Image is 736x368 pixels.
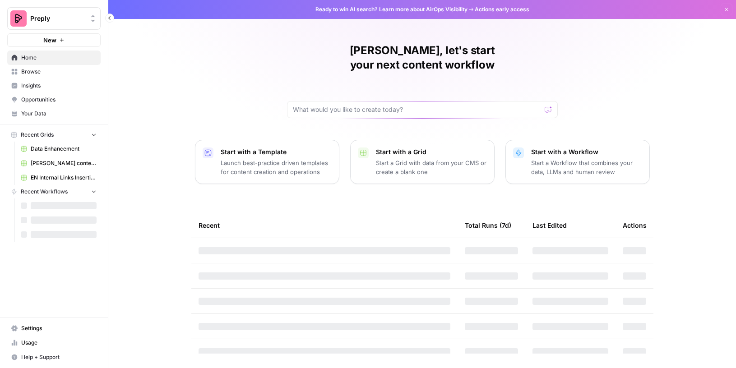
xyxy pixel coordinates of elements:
span: Opportunities [21,96,97,104]
button: Help + Support [7,350,101,364]
button: Start with a TemplateLaunch best-practice driven templates for content creation and operations [195,140,339,184]
p: Start with a Template [221,147,332,156]
button: New [7,33,101,47]
span: Usage [21,339,97,347]
button: Start with a GridStart a Grid with data from your CMS or create a blank one [350,140,495,184]
p: Start with a Workflow [531,147,642,156]
span: Insights [21,82,97,90]
span: New [43,36,56,45]
span: Home [21,54,97,62]
a: Usage [7,336,101,350]
span: Ready to win AI search? about AirOps Visibility [315,5,468,14]
span: Your Data [21,110,97,118]
span: EN Internal Links Insertion [31,174,97,182]
a: Settings [7,321,101,336]
span: Recent Grids [21,131,54,139]
a: Data Enhancement [17,142,101,156]
a: EN Internal Links Insertion [17,170,101,185]
h1: [PERSON_NAME], let's start your next content workflow [287,43,558,72]
div: Last Edited [532,213,567,238]
p: Launch best-practice driven templates for content creation and operations [221,158,332,176]
span: Recent Workflows [21,188,68,196]
p: Start with a Grid [376,147,487,156]
a: Opportunities [7,92,101,107]
span: Help + Support [21,353,97,361]
span: Browse [21,68,97,76]
p: Start a Grid with data from your CMS or create a blank one [376,158,487,176]
span: Data Enhancement [31,145,97,153]
p: Start a Workflow that combines your data, LLMs and human review [531,158,642,176]
img: Preply Logo [10,10,27,27]
button: Start with a WorkflowStart a Workflow that combines your data, LLMs and human review [505,140,650,184]
input: What would you like to create today? [293,105,541,114]
div: Actions [623,213,647,238]
div: Total Runs (7d) [465,213,511,238]
button: Recent Grids [7,128,101,142]
a: Learn more [379,6,409,13]
a: Browse [7,64,101,79]
button: Recent Workflows [7,185,101,198]
span: Settings [21,324,97,332]
a: Insights [7,78,101,93]
div: Recent [199,213,450,238]
span: [PERSON_NAME] content interlinking test - new content [31,159,97,167]
span: Preply [30,14,85,23]
a: Home [7,51,101,65]
button: Workspace: Preply [7,7,101,30]
a: Your Data [7,106,101,121]
span: Actions early access [475,5,529,14]
a: [PERSON_NAME] content interlinking test - new content [17,156,101,170]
